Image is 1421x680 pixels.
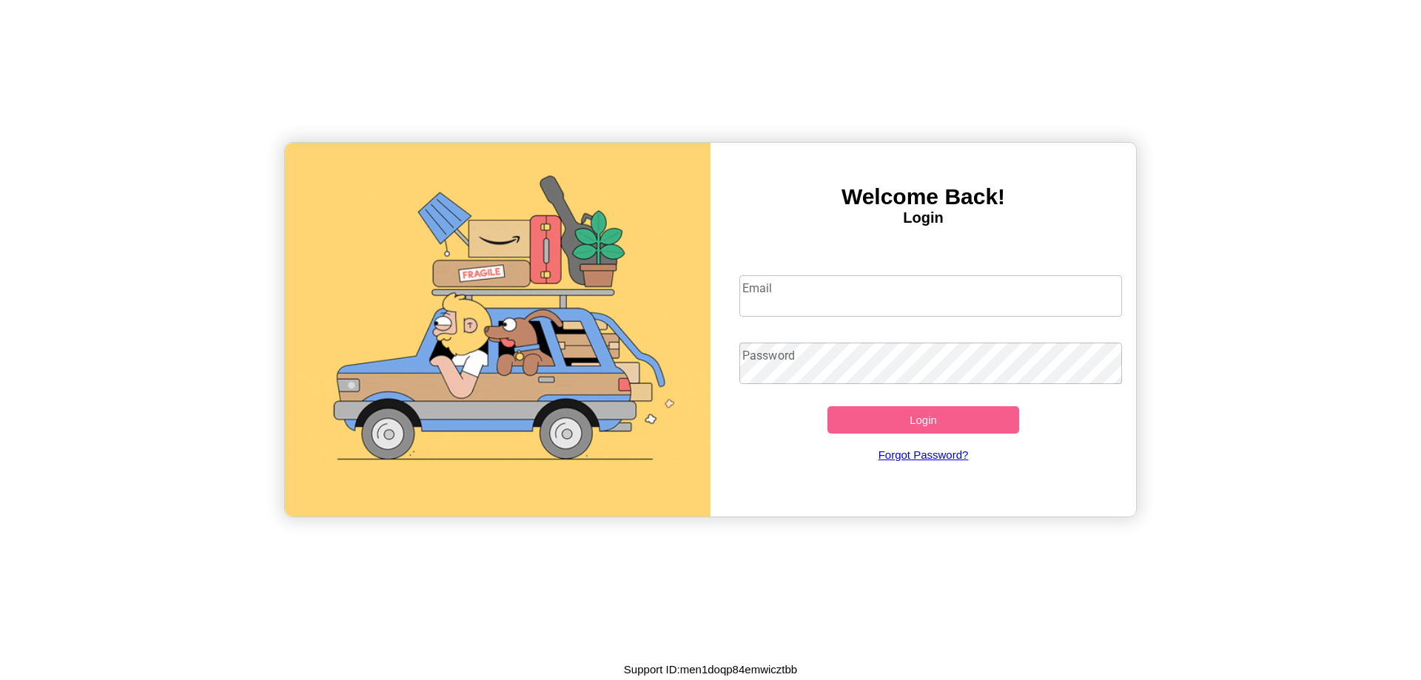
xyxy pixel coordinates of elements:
[827,406,1019,434] button: Login
[624,659,797,679] p: Support ID: men1doqp84emwicztbb
[732,434,1115,476] a: Forgot Password?
[285,143,710,516] img: gif
[710,209,1136,226] h4: Login
[710,184,1136,209] h3: Welcome Back!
